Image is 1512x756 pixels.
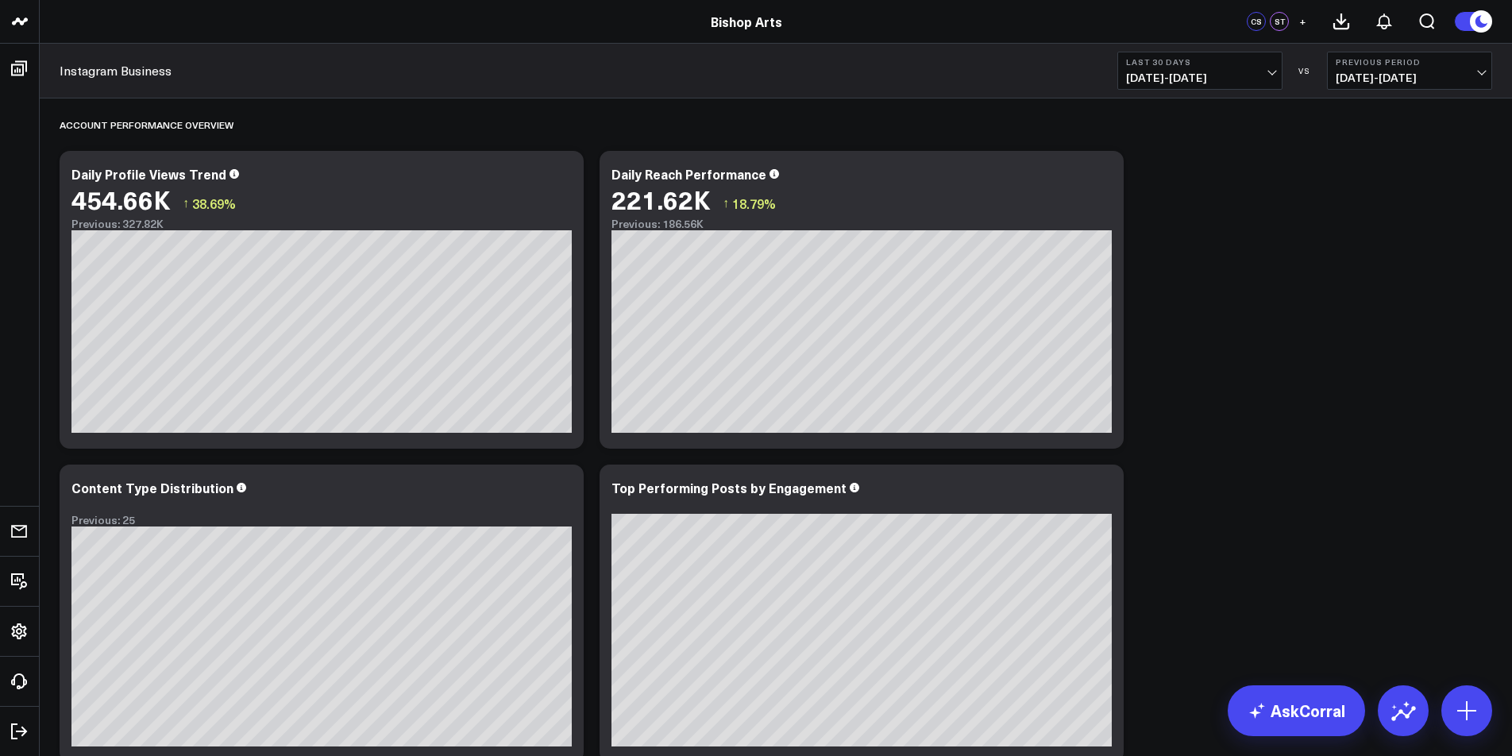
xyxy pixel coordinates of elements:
[611,479,847,496] div: Top Performing Posts by Engagement
[1336,71,1483,84] span: [DATE] - [DATE]
[732,195,776,212] span: 18.79%
[71,514,572,526] div: Previous: 25
[1336,57,1483,67] b: Previous Period
[711,13,782,30] a: Bishop Arts
[192,195,236,212] span: 38.69%
[611,185,711,214] div: 221.62K
[1299,16,1306,27] span: +
[60,106,233,143] div: Account Performance Overview
[60,62,172,79] a: Instagram Business
[1270,12,1289,31] div: ST
[1290,66,1319,75] div: VS
[611,218,1112,230] div: Previous: 186.56K
[71,185,171,214] div: 454.66K
[1293,12,1312,31] button: +
[71,479,233,496] div: Content Type Distribution
[1126,57,1274,67] b: Last 30 Days
[71,218,572,230] div: Previous: 327.82K
[1126,71,1274,84] span: [DATE] - [DATE]
[1228,685,1365,736] a: AskCorral
[183,193,189,214] span: ↑
[1247,12,1266,31] div: CS
[723,193,729,214] span: ↑
[1327,52,1492,90] button: Previous Period[DATE]-[DATE]
[1117,52,1282,90] button: Last 30 Days[DATE]-[DATE]
[71,165,226,183] div: Daily Profile Views Trend
[611,165,766,183] div: Daily Reach Performance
